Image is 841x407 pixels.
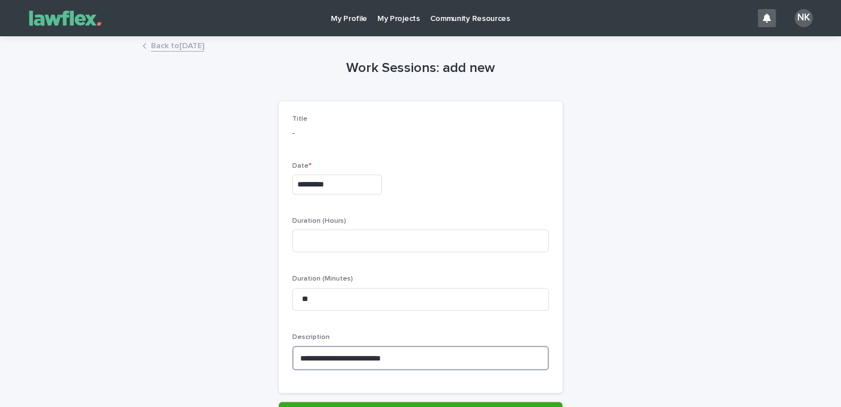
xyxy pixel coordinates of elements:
span: Duration (Minutes) [292,275,353,282]
p: - [292,128,549,139]
span: Duration (Hours) [292,218,346,224]
span: Description [292,334,330,341]
span: Title [292,116,308,122]
img: Gnvw4qrBSHOAfo8VMhG6 [23,7,108,29]
a: Back to[DATE] [151,39,204,52]
span: Date [292,163,312,169]
h1: Work Sessions: add new [279,60,562,77]
div: NK [794,9,813,27]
